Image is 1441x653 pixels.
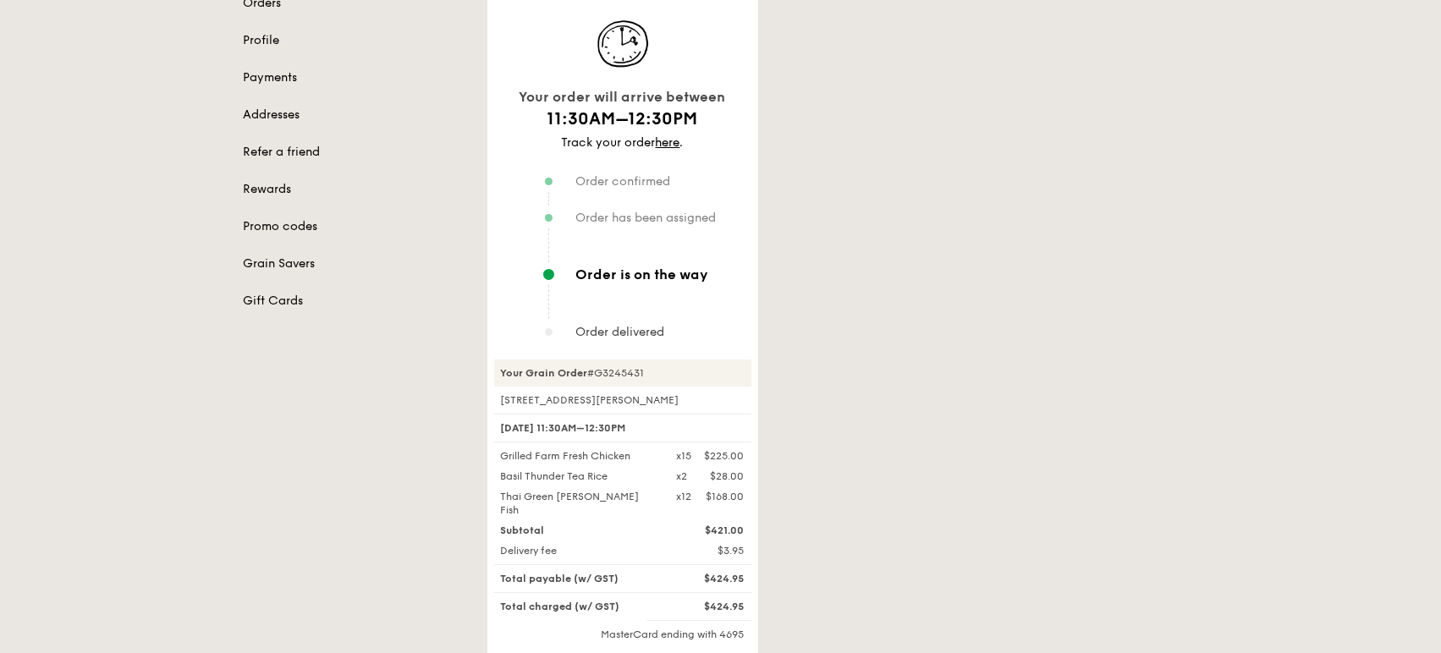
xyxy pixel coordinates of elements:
a: Grain Savers [244,255,467,272]
div: Your order will arrive between [494,86,751,108]
div: Grilled Farm Fresh Chicken [491,449,667,463]
div: $421.00 [667,524,755,537]
div: #G3245431 [494,359,751,387]
div: Thai Green [PERSON_NAME] Fish [491,490,667,517]
img: icon-track-normal@2x.d40d1303.png [580,15,665,73]
span: Order confirmed [576,174,671,189]
span: Order is on the way [576,267,709,282]
div: Delivery fee [491,544,667,557]
a: Gift Cards [244,293,467,310]
a: Refer a friend [244,144,467,161]
a: Profile [244,32,467,49]
span: Order delivered [576,325,665,339]
h1: 11:30AM–12:30PM [494,107,751,131]
div: x12 [677,490,692,503]
div: x15 [677,449,692,463]
a: Addresses [244,107,467,123]
div: x2 [677,469,688,483]
span: Total payable (w/ GST) [501,573,619,584]
div: $28.00 [711,469,745,483]
a: Payments [244,69,467,86]
div: $225.00 [705,449,745,463]
div: [DATE] 11:30AM–12:30PM [494,414,751,442]
a: here [656,135,680,150]
div: $168.00 [707,490,745,503]
div: Basil Thunder Tea Rice [491,469,667,483]
div: Total charged (w/ GST) [491,600,667,613]
div: Subtotal [491,524,667,537]
a: Rewards [244,181,467,198]
strong: Your Grain Order [501,367,588,379]
span: Order has been assigned [576,211,717,225]
div: $424.95 [667,600,755,613]
div: $3.95 [667,544,755,557]
a: Promo codes [244,218,467,235]
div: MasterCard ending with 4695 [494,628,751,641]
div: [STREET_ADDRESS][PERSON_NAME] [494,393,751,407]
div: $424.95 [667,572,755,585]
div: Track your order . [494,134,751,151]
